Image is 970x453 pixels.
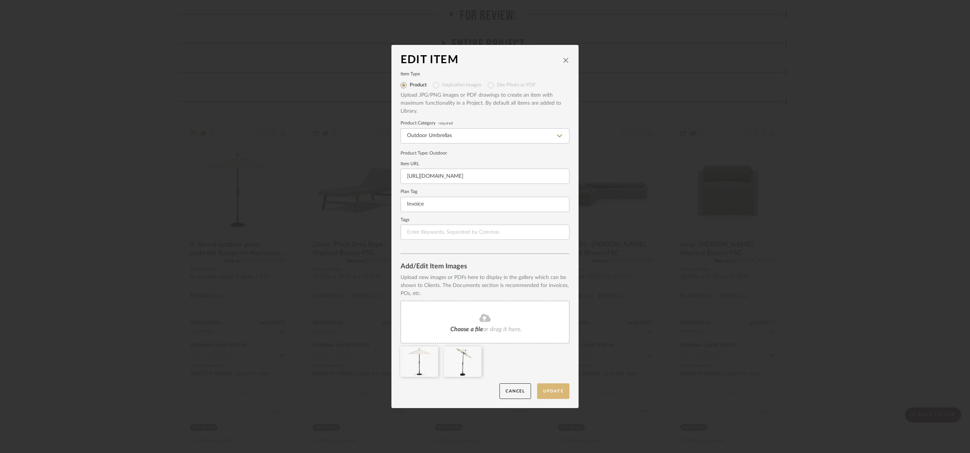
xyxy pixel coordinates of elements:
[499,383,531,399] button: Cancel
[401,225,569,240] input: Enter Keywords, Separated by Commas
[401,162,569,166] label: Item URL
[401,79,569,91] mat-radio-group: Select item type
[401,150,569,156] div: Product Type
[401,274,569,298] div: Upload new images or PDFs here to display in the gallery which can be shown to Clients. The Docum...
[483,326,522,332] span: or drag it here.
[401,72,569,76] label: Item Type
[401,218,569,222] label: Tags
[439,122,453,125] span: required
[401,128,569,144] input: Type a category to search and select
[401,54,563,66] div: Edit Item
[450,326,483,332] span: Choose a file
[401,197,569,212] input: Enter plan tag
[410,82,427,88] label: Product
[401,263,569,271] div: Add/Edit Item Images
[401,169,569,184] input: Enter URL
[537,383,569,399] button: Update
[401,91,569,115] div: Upload JPG/PNG images or PDF drawings to create an item with maximum functionality in a Project. ...
[563,57,569,64] button: close
[401,121,569,125] label: Product Category
[401,190,569,194] label: Plan Tag
[427,151,447,155] span: : Outdoor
